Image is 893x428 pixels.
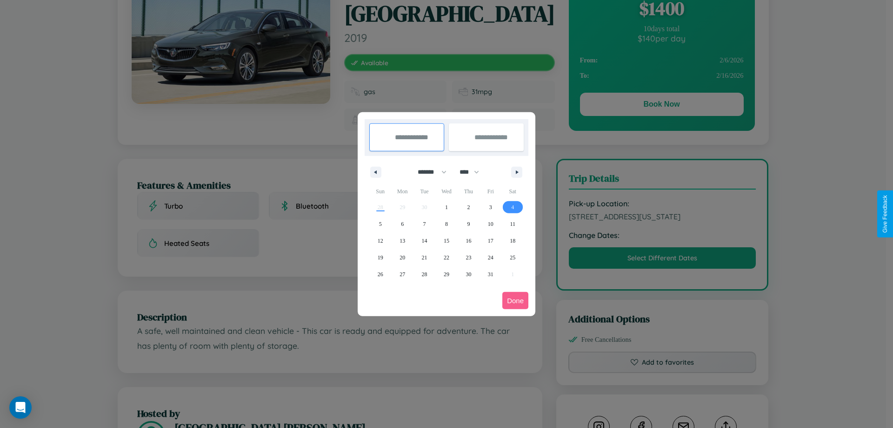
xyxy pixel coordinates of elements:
span: 5 [379,216,382,232]
span: 3 [489,199,492,216]
span: 25 [510,249,515,266]
span: Thu [458,184,480,199]
span: 6 [401,216,404,232]
button: 1 [435,199,457,216]
button: 25 [502,249,524,266]
span: 13 [400,232,405,249]
button: 9 [458,216,480,232]
span: 27 [400,266,405,283]
button: 27 [391,266,413,283]
span: 21 [422,249,427,266]
span: 18 [510,232,515,249]
span: 26 [378,266,383,283]
button: 4 [502,199,524,216]
span: 29 [444,266,449,283]
button: 8 [435,216,457,232]
span: 11 [510,216,515,232]
button: 12 [369,232,391,249]
span: 2 [467,199,470,216]
span: 30 [466,266,471,283]
button: 19 [369,249,391,266]
span: 17 [488,232,493,249]
span: 4 [511,199,514,216]
button: 24 [480,249,501,266]
button: 7 [413,216,435,232]
button: 6 [391,216,413,232]
span: 7 [423,216,426,232]
button: 2 [458,199,480,216]
button: 5 [369,216,391,232]
span: 19 [378,249,383,266]
button: 23 [458,249,480,266]
span: 16 [466,232,471,249]
button: 22 [435,249,457,266]
button: 21 [413,249,435,266]
span: 8 [445,216,448,232]
button: 17 [480,232,501,249]
button: 26 [369,266,391,283]
span: 28 [422,266,427,283]
button: 28 [413,266,435,283]
span: 20 [400,249,405,266]
span: 9 [467,216,470,232]
span: 14 [422,232,427,249]
span: 24 [488,249,493,266]
button: 20 [391,249,413,266]
span: 1 [445,199,448,216]
span: Wed [435,184,457,199]
span: Tue [413,184,435,199]
button: 10 [480,216,501,232]
button: 31 [480,266,501,283]
div: Open Intercom Messenger [9,396,32,419]
span: 31 [488,266,493,283]
button: 14 [413,232,435,249]
div: Give Feedback [882,195,888,233]
span: Mon [391,184,413,199]
button: Done [502,292,528,309]
button: 13 [391,232,413,249]
span: 22 [444,249,449,266]
span: 23 [466,249,471,266]
button: 3 [480,199,501,216]
button: 15 [435,232,457,249]
button: 18 [502,232,524,249]
button: 16 [458,232,480,249]
span: Sat [502,184,524,199]
span: 12 [378,232,383,249]
span: Fri [480,184,501,199]
span: 10 [488,216,493,232]
span: 15 [444,232,449,249]
button: 11 [502,216,524,232]
button: 30 [458,266,480,283]
button: 29 [435,266,457,283]
span: Sun [369,184,391,199]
